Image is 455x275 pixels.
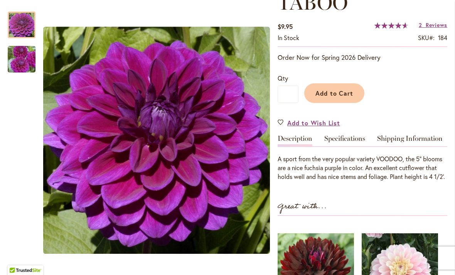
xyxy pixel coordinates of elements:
[8,38,35,73] div: TABOO
[278,74,288,82] span: Qty
[419,21,422,29] span: 2
[438,34,447,42] div: 184
[278,34,299,42] span: In stock
[324,135,365,146] a: Specifications
[374,22,408,29] div: 93%
[377,135,443,146] a: Shipping Information
[426,21,447,29] span: Reviews
[315,89,354,97] span: Add to Cart
[278,118,340,127] a: Add to Wish List
[6,248,27,269] iframe: Launch Accessibility Center
[287,118,340,127] span: Add to Wish List
[43,27,270,254] img: TABOO
[278,53,447,62] p: Order Now for Spring 2026 Delivery
[419,21,447,29] a: 2 Reviews
[418,34,435,42] strong: SKU
[304,83,364,103] button: Add to Cart
[278,22,293,30] span: $9.95
[278,155,447,181] div: A sport from the very popular variety VOODOO, the 5" blooms are a nice fuchsia purple in color. A...
[278,135,447,181] div: Detailed Product Info
[8,4,43,38] div: TABOO
[278,34,299,42] div: Availability
[278,135,312,146] a: Description
[278,200,327,213] strong: Great with...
